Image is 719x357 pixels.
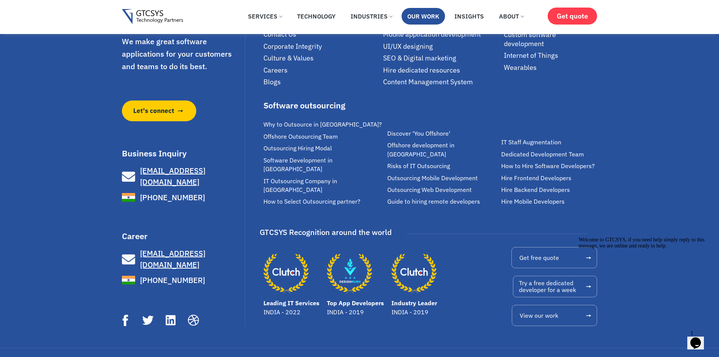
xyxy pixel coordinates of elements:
[122,191,243,204] a: [PHONE_NUMBER]
[138,275,205,286] span: [PHONE_NUMBER]
[383,66,460,74] span: Hire dedicated resources
[291,8,341,25] a: Technology
[504,30,597,48] a: Custom software development
[383,30,500,39] a: Mobile application development
[263,251,309,296] a: Leading IT Services
[327,299,384,307] a: Top App Developers
[501,150,601,159] a: Dedicated Development Team
[122,165,243,188] a: [EMAIL_ADDRESS][DOMAIN_NAME]
[387,197,497,206] a: Guide to hiring remote developers
[122,36,243,73] p: We make great software applications for your customers and teams to do its best.
[260,225,392,240] div: GTCSYS Recognition around the world
[327,308,384,317] p: INDIA - 2019
[504,51,597,60] a: Internet of Things
[391,299,437,307] a: Industry Leader
[501,150,584,159] span: Dedicated Development Team
[263,77,379,86] a: Blogs
[345,8,398,25] a: Industries
[387,129,450,138] span: Discover 'You Offshore'
[387,185,472,194] span: Outsourcing Web Development
[383,42,433,51] span: UI/UX designing
[263,30,379,39] a: Contact Us
[387,197,480,206] span: Guide to hiring remote developers
[387,162,497,170] a: Risks of IT Outsourcing
[263,120,383,129] a: Why to Outsource in [GEOGRAPHIC_DATA]?
[449,8,490,25] a: Insights
[504,51,558,60] span: Internet of Things
[263,144,383,153] a: Outsourcing Hiring Modal
[501,138,601,147] a: IT Staff Augmentation
[263,66,379,74] a: Careers
[557,12,588,20] span: Get quote
[140,165,205,187] span: [EMAIL_ADDRESS][DOMAIN_NAME]
[501,174,601,182] a: Hire Frontend Developers
[387,185,497,194] a: Outsourcing Web Development
[504,63,537,72] span: Wearables
[501,162,601,170] a: How to Hire Software Developers?
[122,100,197,121] a: Let's connect
[122,9,183,25] img: Gtcsys logo
[263,120,382,129] span: Why to Outsource in [GEOGRAPHIC_DATA]?
[263,177,383,195] a: IT Outsourcing Company in [GEOGRAPHIC_DATA]
[263,30,296,39] span: Contact Us
[511,247,597,268] a: Get free quote
[263,144,332,153] span: Outsourcing Hiring Modal
[263,42,379,51] a: Corporate Integrity
[383,77,473,86] span: Content Management System
[501,138,561,147] span: IT Staff Augmentation
[138,192,205,203] span: [PHONE_NUMBER]
[122,232,243,240] h3: Career
[391,308,437,317] p: INDIA - 2019
[327,251,372,296] a: Top App Developers
[387,174,497,182] a: Outsourcing Mobile Development
[387,141,497,159] a: Offshore development in [GEOGRAPHIC_DATA]
[263,132,338,141] span: Offshore Outsourcing Team
[263,77,281,86] span: Blogs
[501,185,570,194] span: Hire Backend Developers
[263,42,322,51] span: Corporate Integrity
[263,197,383,206] a: How to Select Outsourcing partner?
[501,162,595,170] span: How to Hire Software Developers?
[122,274,243,287] a: [PHONE_NUMBER]
[493,8,529,25] a: About
[3,3,129,15] span: Welcome to GTCSYS, if you need help simply reply to this message, we are online and ready to help.
[263,132,383,141] a: Offshore Outsourcing Team
[501,197,565,206] span: Hire Mobile Developers
[263,66,288,74] span: Careers
[122,149,243,158] h3: Business Inquiry
[501,185,601,194] a: Hire Backend Developers
[263,54,314,62] span: Culture & Values
[263,54,379,62] a: Culture & Values
[133,106,174,116] span: Let's connect
[3,3,139,15] div: Welcome to GTCSYS, if you need help simply reply to this message, we are online and ready to help.
[687,327,711,349] iframe: chat widget
[519,280,576,293] span: Try a free dedicated developer for a week
[383,54,500,62] a: SEO & Digital marketing
[383,30,481,39] span: Mobile application development
[519,255,559,261] span: Get free quote
[140,248,205,270] span: [EMAIL_ADDRESS][DOMAIN_NAME]
[501,174,571,182] span: Hire Frontend Developers
[504,63,597,72] a: Wearables
[242,8,288,25] a: Services
[501,197,601,206] a: Hire Mobile Developers
[512,305,597,326] a: View our work
[576,234,711,323] iframe: chat widget
[402,8,445,25] a: Our Work
[263,156,383,174] a: Software Development in [GEOGRAPHIC_DATA]
[391,251,437,296] a: Industry Leader
[263,101,383,110] div: Software outsourcing
[387,174,478,182] span: Outsourcing Mobile Development
[513,276,597,297] a: Try a free dedicateddeveloper for a week
[520,312,558,318] span: View our work
[383,54,456,62] span: SEO & Digital marketing
[383,66,500,74] a: Hire dedicated resources
[548,8,597,25] a: Get quote
[387,162,450,170] span: Risks of IT Outsourcing
[263,197,360,206] span: How to Select Outsourcing partner?
[122,248,243,270] a: [EMAIL_ADDRESS][DOMAIN_NAME]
